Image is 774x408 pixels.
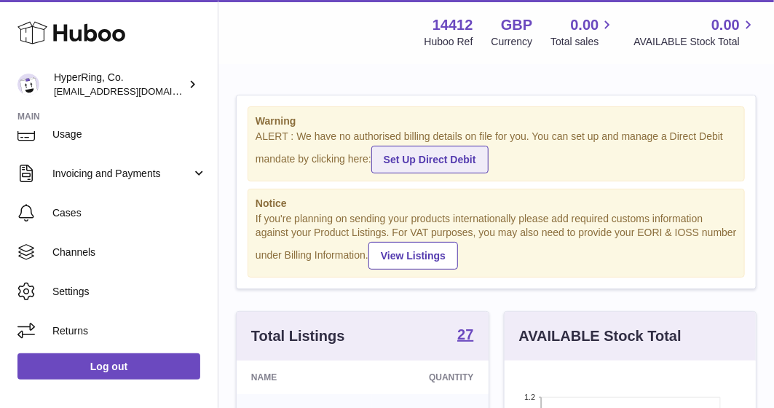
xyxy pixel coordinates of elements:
[550,15,615,49] a: 0.00 Total sales
[550,35,615,49] span: Total sales
[251,326,345,346] h3: Total Listings
[424,35,473,49] div: Huboo Ref
[371,146,489,173] a: Set Up Direct Debit
[501,15,532,35] strong: GBP
[52,285,207,299] span: Settings
[372,361,488,394] th: Quantity
[256,212,737,269] div: If you're planning on sending your products internationally please add required customs informati...
[633,35,757,49] span: AVAILABLE Stock Total
[491,35,533,49] div: Currency
[368,242,458,270] a: View Listings
[524,393,535,401] text: 1.2
[52,246,207,259] span: Channels
[433,15,473,35] strong: 14412
[457,327,473,342] strong: 27
[571,15,599,35] span: 0.00
[17,74,39,95] img: joy@hyperring.co
[633,15,757,49] a: 0.00 AVAILABLE Stock Total
[256,130,737,173] div: ALERT : We have no authorised billing details on file for you. You can set up and manage a Direct...
[17,353,200,380] a: Log out
[52,206,207,220] span: Cases
[256,197,737,211] strong: Notice
[237,361,372,394] th: Name
[54,85,214,97] span: [EMAIL_ADDRESS][DOMAIN_NAME]
[54,71,185,98] div: HyperRing, Co.
[457,327,473,345] a: 27
[256,114,737,128] strong: Warning
[519,326,682,346] h3: AVAILABLE Stock Total
[52,167,191,181] span: Invoicing and Payments
[711,15,740,35] span: 0.00
[52,127,207,141] span: Usage
[52,324,207,338] span: Returns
